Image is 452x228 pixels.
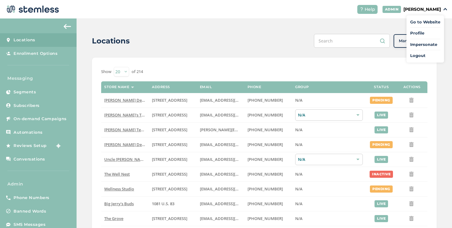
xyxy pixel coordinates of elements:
[131,87,134,88] img: icon-sort-1e1d7615.svg
[295,201,363,206] label: N/A
[200,98,241,103] label: arman91488@gmail.com
[152,216,193,221] label: 8155 Center Street
[104,112,158,118] span: [PERSON_NAME]'s Test Store
[370,171,393,178] div: inactive
[14,37,35,43] span: Locations
[410,30,440,36] a: Profile
[104,142,156,147] span: [PERSON_NAME] Delivery 4
[248,216,289,221] label: (619) 600-1269
[152,201,174,206] span: 1081 U.S. 83
[248,127,283,132] span: [PHONE_NUMBER]
[200,186,241,192] label: vmrobins@gmail.com
[14,129,43,136] span: Automations
[200,112,241,118] label: brianashen@gmail.com
[375,112,388,119] div: live
[370,141,393,148] div: pending
[152,186,187,192] span: [STREET_ADDRESS]
[248,172,289,177] label: (269) 929-8463
[248,112,283,118] span: [PHONE_NUMBER]
[104,112,146,118] label: Brian's Test Store
[200,112,267,118] span: [EMAIL_ADDRESS][DOMAIN_NAME]
[104,85,129,89] label: Store name
[104,157,171,162] span: Uncle [PERSON_NAME]’s King Circle
[370,97,393,104] div: pending
[104,98,146,103] label: Hazel Delivery
[248,186,283,192] span: [PHONE_NUMBER]
[101,69,111,75] label: Show
[394,34,437,48] button: Manage Groups
[104,172,146,177] label: The Well Nest
[152,172,193,177] label: 1005 4th Avenue
[248,201,283,206] span: [PHONE_NUMBER]
[132,69,143,75] label: of 214
[152,142,193,147] label: 17523 Ventura Boulevard
[104,127,155,132] span: [PERSON_NAME] Test store
[248,142,289,147] label: (818) 561-0790
[152,201,193,206] label: 1081 U.S. 83
[104,97,153,103] span: [PERSON_NAME] Delivery
[200,157,267,162] span: [EMAIL_ADDRESS][DOMAIN_NAME]
[104,201,134,206] span: Big Jerry's Buds
[14,116,67,122] span: On-demand Campaigns
[295,216,363,221] label: N/A
[365,6,375,13] span: Help
[14,208,46,214] span: Banned Words
[200,85,212,89] label: Email
[421,198,452,228] iframe: Chat Widget
[14,51,57,57] span: Enrollment Options
[14,103,40,109] span: Subscribers
[104,201,146,206] label: Big Jerry's Buds
[104,142,146,147] label: Hazel Delivery 4
[370,185,393,193] div: pending
[200,97,267,103] span: [EMAIL_ADDRESS][DOMAIN_NAME]
[397,81,427,93] th: Actions
[152,171,187,177] span: [STREET_ADDRESS]
[248,85,261,89] label: Phone
[152,216,187,221] span: [STREET_ADDRESS]
[200,171,267,177] span: [EMAIL_ADDRESS][DOMAIN_NAME]
[248,186,289,192] label: (269) 929-8463
[248,157,283,162] span: [PHONE_NUMBER]
[14,195,50,201] span: Phone Numbers
[248,97,283,103] span: [PHONE_NUMBER]
[410,19,440,25] a: Go to Website
[200,172,241,177] label: vmrobins@gmail.com
[200,142,241,147] label: arman91488@gmail.com
[200,186,267,192] span: [EMAIL_ADDRESS][DOMAIN_NAME]
[152,157,187,162] span: [STREET_ADDRESS]
[14,89,36,95] span: Segments
[104,171,130,177] span: The Well Nest
[152,98,193,103] label: 17523 Ventura Boulevard
[152,186,193,192] label: 123 Main Street
[403,6,441,13] p: [PERSON_NAME]
[200,216,267,221] span: [EMAIL_ADDRESS][DOMAIN_NAME]
[14,156,45,162] span: Conversations
[295,85,309,89] label: Group
[104,157,146,162] label: Uncle Herb’s King Circle
[104,186,134,192] span: Wellness Studio
[200,216,241,221] label: dexter@thegroveca.com
[200,201,241,206] label: info@bigjerrysbuds.com
[152,112,187,118] span: [STREET_ADDRESS]
[152,127,187,132] span: [STREET_ADDRESS]
[295,154,363,165] div: N/A
[295,109,363,121] div: N/A
[14,222,46,228] span: SMS Messages
[248,171,283,177] span: [PHONE_NUMBER]
[152,85,170,89] label: Address
[295,142,363,147] label: N/A
[64,24,71,29] img: icon-arrow-back-accent-c549486e.svg
[399,38,431,44] span: Manage Groups
[92,35,130,47] h2: Locations
[200,127,298,132] span: [PERSON_NAME][EMAIL_ADDRESS][DOMAIN_NAME]
[295,186,363,192] label: N/A
[104,216,146,221] label: The Grove
[104,186,146,192] label: Wellness Studio
[410,53,440,59] a: Logout
[295,98,363,103] label: N/A
[152,157,193,162] label: 209 King Circle
[152,142,187,147] span: [STREET_ADDRESS]
[5,3,59,15] img: logo-dark-0685b13c.svg
[248,112,289,118] label: (503) 804-9208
